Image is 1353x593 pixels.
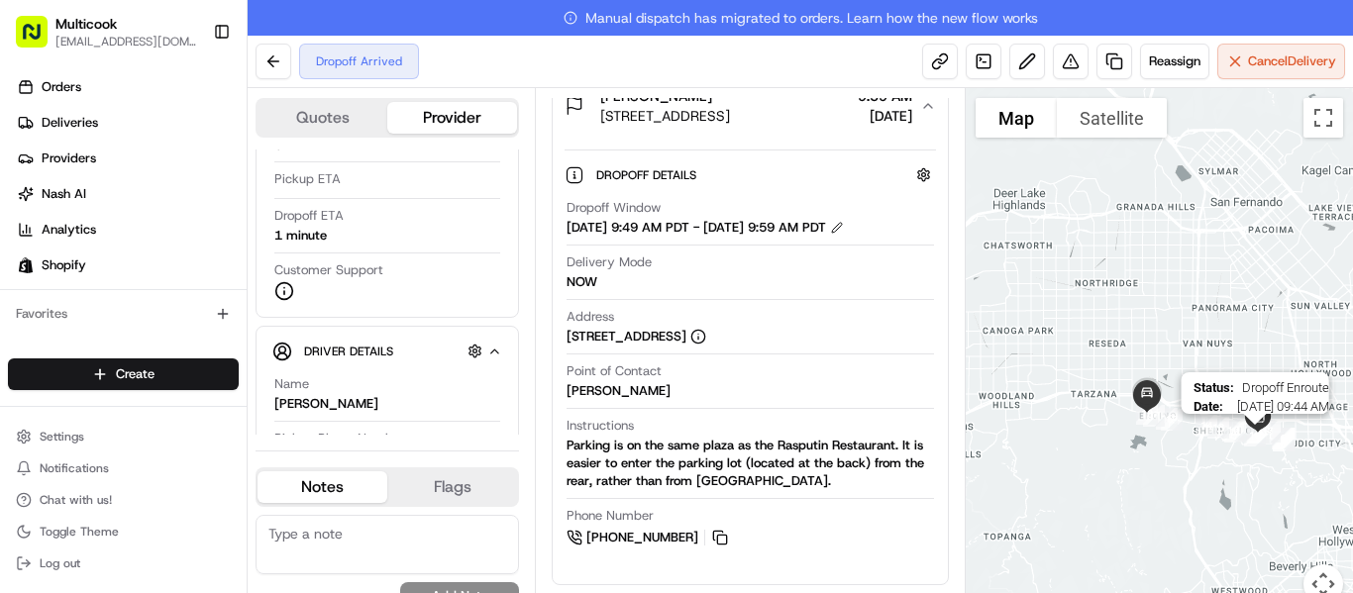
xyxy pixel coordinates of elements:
[8,423,239,450] button: Settings
[20,20,59,59] img: Nash
[1140,44,1209,79] button: Reassign
[1303,98,1343,138] button: Toggle fullscreen view
[8,298,239,330] div: Favorites
[1214,412,1252,449] div: 12
[20,79,361,111] p: Welcome 👋
[567,308,614,326] span: Address
[387,471,517,503] button: Flags
[1266,420,1303,457] div: 4
[976,98,1057,138] button: Show street map
[274,375,309,393] span: Name
[197,446,240,461] span: Pylon
[1188,407,1225,445] div: 14
[858,106,912,126] span: [DATE]
[1149,52,1200,70] span: Reassign
[20,257,133,273] div: Past conversations
[1230,399,1328,414] span: [DATE] 09:44 AM
[1135,397,1173,435] div: 17
[274,430,405,447] span: Pickup Phone Number
[272,335,502,367] button: Driver Details
[1248,52,1336,70] span: Cancel Delivery
[8,454,239,482] button: Notifications
[274,170,341,188] span: Pickup ETA
[20,288,52,327] img: Wisdom Oko
[8,8,205,55] button: Multicook[EMAIL_ADDRESS][DOMAIN_NAME]
[567,273,597,291] div: NOW
[1193,380,1233,395] span: Status :
[215,307,222,323] span: •
[553,74,948,138] button: [PERSON_NAME][STREET_ADDRESS]9:59 AM[DATE]
[20,342,52,380] img: Wisdom Oko
[226,360,266,376] span: [DATE]
[40,492,112,508] span: Chat with us!
[1199,409,1237,446] div: 13
[387,102,517,134] button: Provider
[304,344,393,359] span: Driver Details
[307,253,361,277] button: See all
[42,185,86,203] span: Nash AI
[586,529,698,546] span: [PHONE_NUMBER]
[18,257,34,273] img: Shopify logo
[1265,420,1302,457] div: 5
[1216,413,1254,450] div: 11
[40,429,84,445] span: Settings
[337,195,361,219] button: Start new chat
[40,555,80,571] span: Log out
[61,307,211,323] span: Wisdom [PERSON_NAME]
[1236,417,1274,454] div: 10
[55,34,197,49] button: [EMAIL_ADDRESS][DOMAIN_NAME]
[40,524,119,540] span: Toggle Theme
[274,395,378,413] div: [PERSON_NAME]
[89,209,272,225] div: We're available if you need us!
[89,189,325,209] div: Start new chat
[140,445,240,461] a: Powered byPylon
[1251,413,1289,450] div: 7
[1193,399,1222,414] span: Date :
[8,549,239,577] button: Log out
[61,360,211,376] span: Wisdom [PERSON_NAME]
[55,14,117,34] button: Multicook
[1148,400,1186,438] div: 16
[553,138,948,584] div: [PERSON_NAME][STREET_ADDRESS]9:59 AM[DATE]
[567,507,654,525] span: Phone Number
[1240,414,1278,451] div: 9
[226,307,266,323] span: [DATE]
[567,417,634,435] span: Instructions
[42,189,77,225] img: 4281594248423_2fcf9dad9f2a874258b8_72.png
[8,71,247,103] a: Orders
[600,106,730,126] span: [STREET_ADDRESS]
[42,149,96,167] span: Providers
[8,178,247,210] a: Nash AI
[567,437,934,490] div: Parking is on the same plaza as the Rasputin Restaurant. It is easier to enter the parking lot (l...
[567,362,662,380] span: Point of Contact
[42,78,81,96] span: Orders
[40,361,55,377] img: 1736555255976-a54dd68f-1ca7-489b-9aae-adbdc363a1c4
[258,102,387,134] button: Quotes
[42,221,96,239] span: Analytics
[42,114,98,132] span: Deliveries
[8,143,247,174] a: Providers
[567,199,661,217] span: Dropoff Window
[274,261,383,279] span: Customer Support
[567,328,706,346] div: [STREET_ADDRESS]
[567,527,731,548] a: [PHONE_NUMBER]
[1241,380,1328,395] span: Dropoff Enroute
[40,460,109,476] span: Notifications
[596,167,700,183] span: Dropoff Details
[1264,420,1301,457] div: 6
[8,249,247,281] a: Shopify
[567,219,844,237] div: [DATE] 9:49 AM PDT - [DATE] 9:59 AM PDT
[1265,422,1302,459] div: 3
[567,382,671,400] div: [PERSON_NAME]
[8,486,239,514] button: Chat with us!
[564,8,1038,28] span: Manual dispatch has migrated to orders. Learn how the new flow works
[274,207,344,225] span: Dropoff ETA
[8,107,247,139] a: Deliveries
[40,308,55,324] img: 1736555255976-a54dd68f-1ca7-489b-9aae-adbdc363a1c4
[159,435,326,470] a: 💻API Documentation
[8,358,239,390] button: Create
[258,471,387,503] button: Notes
[1153,401,1191,439] div: 15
